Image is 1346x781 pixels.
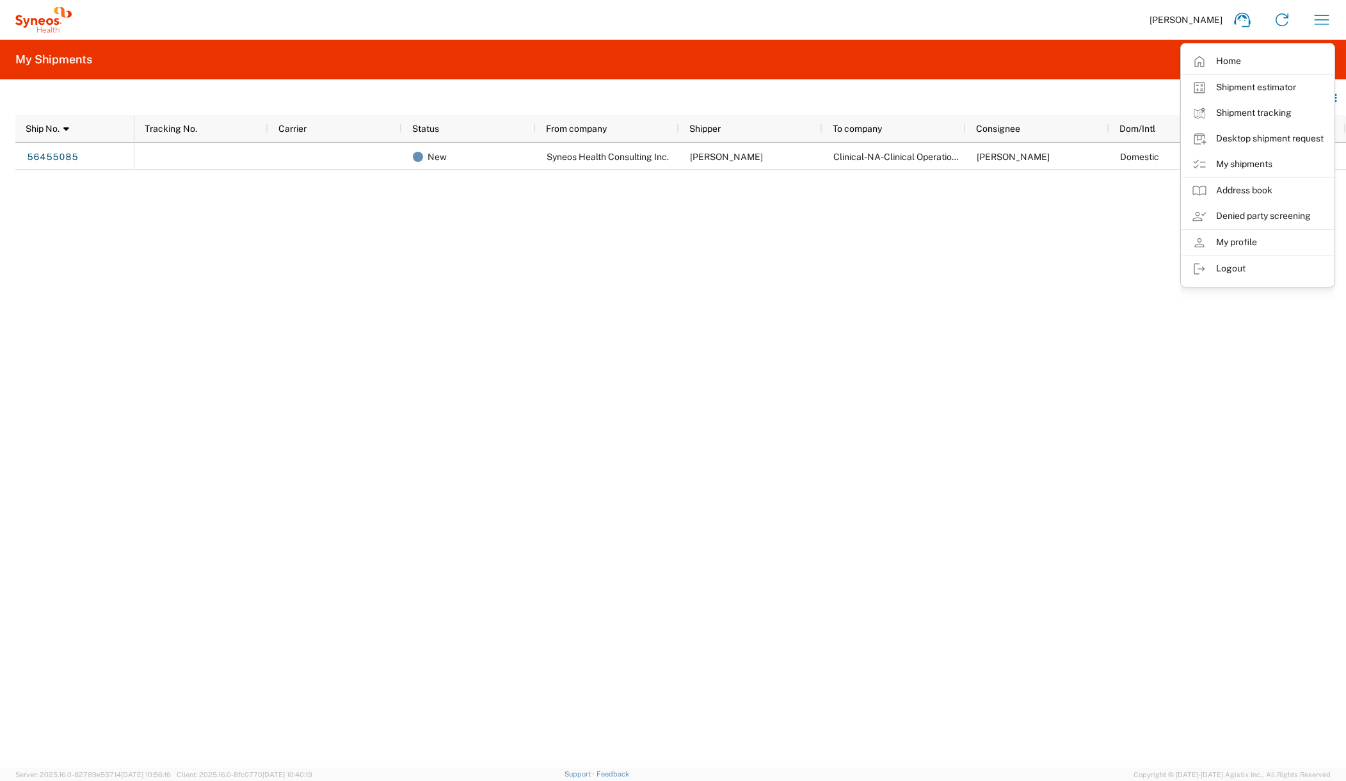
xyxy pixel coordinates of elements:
[1182,230,1334,255] a: My profile
[15,52,92,67] h2: My Shipments
[976,124,1020,134] span: Consignee
[1134,769,1331,780] span: Copyright © [DATE]-[DATE] Agistix Inc., All Rights Reserved
[26,147,79,167] a: 56455085
[689,124,721,134] span: Shipper
[833,124,882,134] span: To company
[546,124,607,134] span: From company
[1182,178,1334,204] a: Address book
[177,771,312,778] span: Client: 2025.16.0-8fc0770
[1182,256,1334,282] a: Logout
[1119,124,1155,134] span: Dom/Intl
[690,152,763,162] span: Teresa Evans
[428,143,447,170] span: New
[1182,75,1334,101] a: Shipment estimator
[977,152,1050,162] span: Teresa Evans
[547,152,669,162] span: Syneos Health Consulting Inc.
[1182,152,1334,177] a: My shipments
[833,152,987,162] span: Clinical-NA-Clinical Operations - 5010
[1182,101,1334,126] a: Shipment tracking
[121,771,171,778] span: [DATE] 10:56:16
[1150,14,1222,26] span: [PERSON_NAME]
[15,771,171,778] span: Server: 2025.16.0-82789e55714
[1182,204,1334,229] a: Denied party screening
[145,124,197,134] span: Tracking No.
[1120,152,1159,162] span: Domestic
[26,124,60,134] span: Ship No.
[597,770,629,778] a: Feedback
[412,124,439,134] span: Status
[262,771,312,778] span: [DATE] 10:40:19
[1182,49,1334,74] a: Home
[278,124,307,134] span: Carrier
[1182,126,1334,152] a: Desktop shipment request
[565,770,597,778] a: Support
